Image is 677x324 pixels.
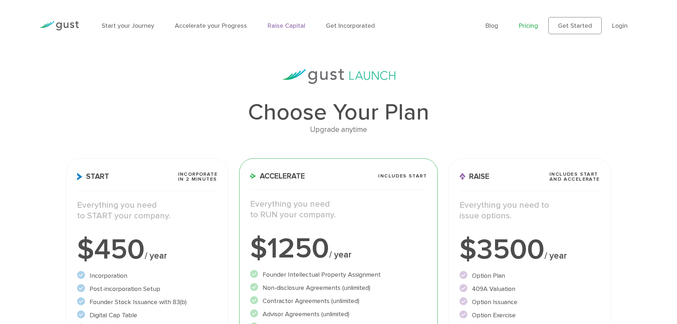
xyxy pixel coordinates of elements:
span: / year [544,250,567,261]
a: Blog [485,22,498,30]
a: Raise Capital [268,22,305,30]
li: Option Plan [460,271,600,281]
div: $1250 [250,234,427,263]
a: Start your Journey [102,22,154,30]
img: Raise Icon [460,173,466,180]
p: Everything you need to issue options. [460,200,600,221]
a: Pricing [519,22,538,30]
span: Includes START [378,174,427,179]
li: Post-incorporation Setup [77,284,217,294]
img: Start Icon X2 [77,173,82,180]
span: Accelerate [250,172,305,180]
li: Founder Stock Issuance with 83(b) [77,297,217,307]
li: 409A Valuation [460,284,600,294]
span: Incorporate in 2 Minutes [178,172,217,182]
div: $450 [77,235,217,264]
li: Contractor Agreements (unlimited) [250,296,427,306]
span: Includes START and ACCELERATE [549,172,600,182]
h1: Choose Your Plan [66,101,611,124]
li: Founder Intellectual Property Assignment [250,270,427,280]
img: Gust Logo [39,21,79,31]
a: Login [612,22,628,30]
span: / year [329,249,351,260]
li: Option Exercise [460,310,600,320]
li: Incorporation [77,271,217,281]
span: Raise [460,173,489,180]
span: Start [77,173,109,180]
li: Option Issuance [460,297,600,307]
p: Everything you need to START your company. [77,200,217,221]
li: Non-disclosure Agreements (unlimited) [250,283,427,293]
li: Digital Cap Table [77,310,217,320]
a: Accelerate your Progress [175,22,247,30]
div: $3500 [460,235,600,264]
a: Get Started [548,17,602,34]
div: Upgrade anytime [66,124,611,136]
p: Everything you need to RUN your company. [250,199,427,220]
span: / year [145,250,167,261]
img: Accelerate Icon [250,173,256,179]
li: Advisor Agreements (unlimited) [250,309,427,319]
a: Get Incorporated [326,22,375,30]
img: gust-launch-logos.svg [282,69,396,84]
